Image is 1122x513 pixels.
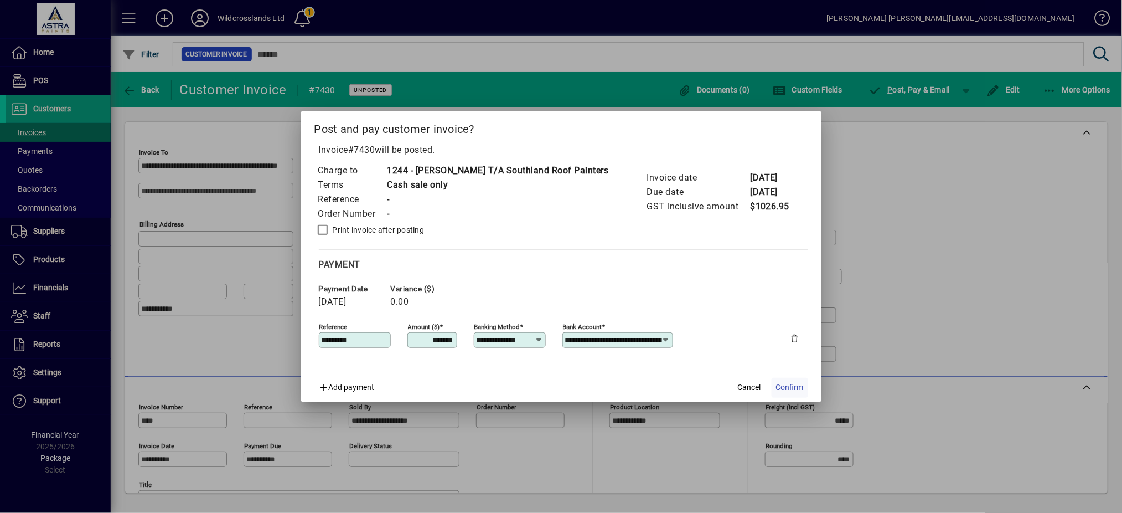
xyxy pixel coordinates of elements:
[318,192,387,207] td: Reference
[314,378,379,398] button: Add payment
[563,322,602,330] mat-label: Bank Account
[319,259,361,270] span: Payment
[318,207,387,221] td: Order Number
[474,322,520,330] mat-label: Banking method
[319,285,385,293] span: Payment date
[391,285,457,293] span: Variance ($)
[647,171,750,185] td: Invoice date
[738,382,761,393] span: Cancel
[318,163,387,178] td: Charge to
[408,322,440,330] mat-label: Amount ($)
[318,178,387,192] td: Terms
[732,378,767,398] button: Cancel
[319,297,347,307] span: [DATE]
[387,163,609,178] td: 1244 - [PERSON_NAME] T/A Southland Roof Painters
[750,199,794,214] td: $1026.95
[387,192,609,207] td: -
[647,199,750,214] td: GST inclusive amount
[750,171,794,185] td: [DATE]
[647,185,750,199] td: Due date
[750,185,794,199] td: [DATE]
[776,382,804,393] span: Confirm
[319,322,348,330] mat-label: Reference
[387,207,609,221] td: -
[391,297,409,307] span: 0.00
[348,145,375,155] span: #7430
[314,143,808,157] p: Invoice will be posted .
[301,111,821,143] h2: Post and pay customer invoice?
[330,224,425,235] label: Print invoice after posting
[387,178,609,192] td: Cash sale only
[328,383,374,392] span: Add payment
[772,378,808,398] button: Confirm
